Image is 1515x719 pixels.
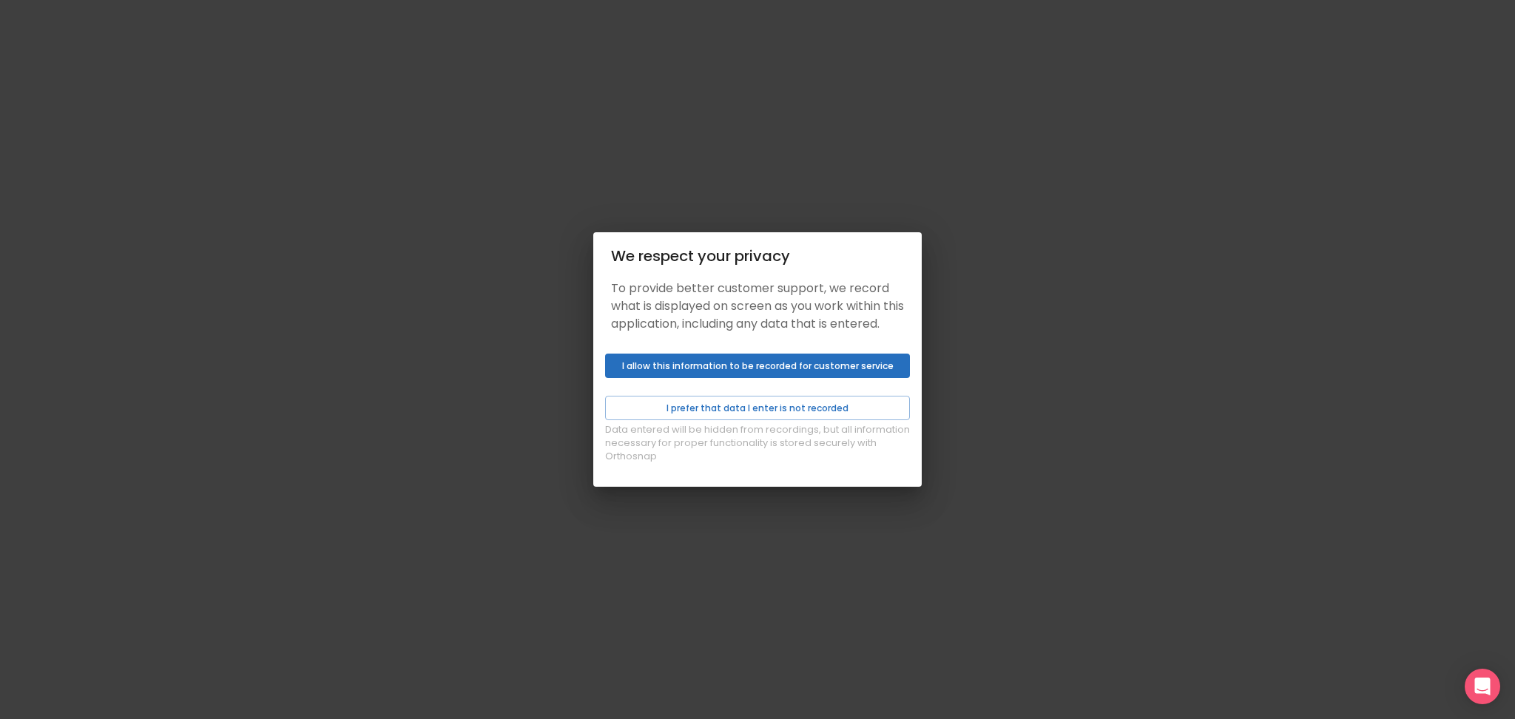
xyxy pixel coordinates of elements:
[1465,669,1500,704] div: Open Intercom Messenger
[605,354,910,378] button: I allow this information to be recorded for customer service
[605,396,910,420] button: I prefer that data I enter is not recorded
[611,244,904,268] div: We respect your privacy
[605,423,910,463] p: Data entered will be hidden from recordings, but all information necessary for proper functionali...
[611,280,904,333] p: To provide better customer support, we record what is displayed on screen as you work within this...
